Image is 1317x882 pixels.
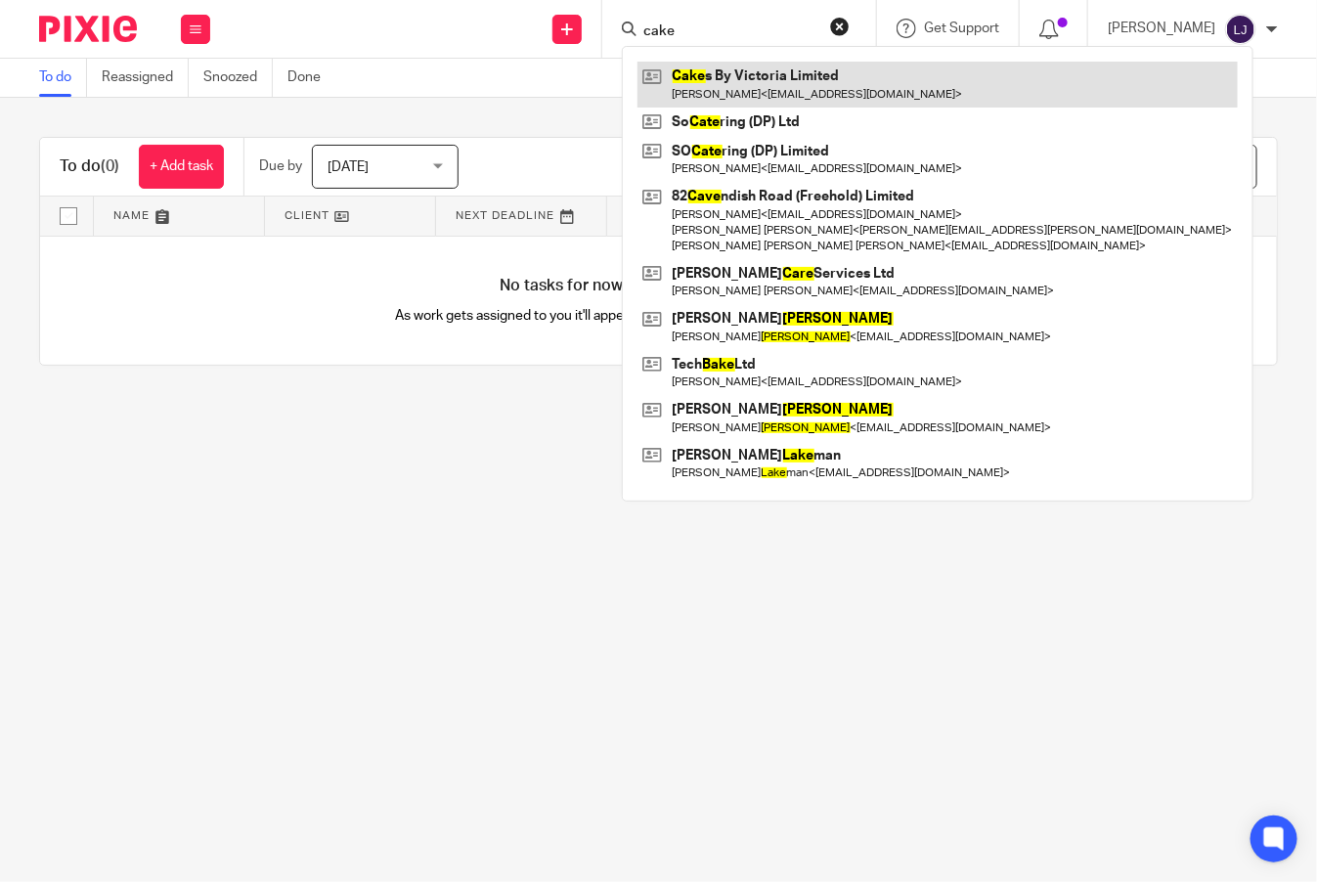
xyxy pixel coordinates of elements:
[349,306,968,326] p: As work gets assigned to you it'll appear here automatically, helping you stay organised.
[39,59,87,97] a: To do
[287,59,335,97] a: Done
[641,23,817,41] input: Search
[830,17,850,36] button: Clear
[1225,14,1256,45] img: svg%3E
[102,59,189,97] a: Reassigned
[101,158,119,174] span: (0)
[1108,19,1215,38] p: [PERSON_NAME]
[259,156,302,176] p: Due by
[328,160,369,174] span: [DATE]
[40,276,1277,296] h4: No tasks for now. Relax and enjoy your day!
[203,59,273,97] a: Snoozed
[39,16,137,42] img: Pixie
[139,145,224,189] a: + Add task
[924,22,999,35] span: Get Support
[60,156,119,177] h1: To do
